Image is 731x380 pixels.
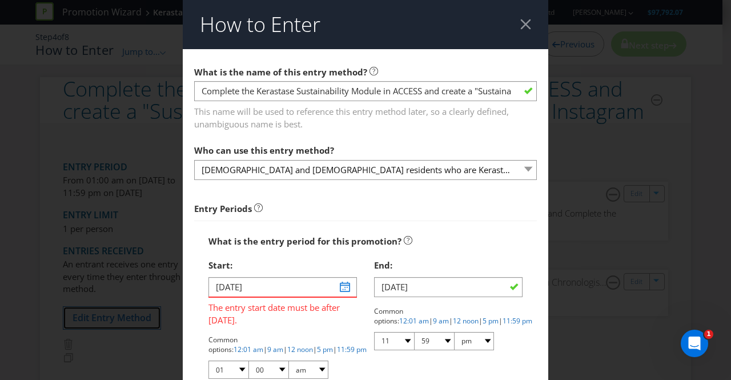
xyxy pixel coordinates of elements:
[313,345,317,354] span: |
[287,345,313,354] a: 12 noon
[704,330,713,339] span: 1
[208,277,357,297] input: DD/MM/YY
[208,298,357,326] span: The entry start date must be after [DATE].
[429,316,433,326] span: |
[317,345,333,354] a: 5 pm
[194,145,334,156] span: Who can use this entry method?
[503,316,532,326] a: 11:59 pm
[283,345,287,354] span: |
[194,203,252,214] strong: Entry Periods
[483,316,499,326] a: 5 pm
[200,13,320,36] h2: How to Enter
[399,316,429,326] a: 12:01 am
[453,316,479,326] a: 12 noon
[337,345,367,354] a: 11:59 pm
[433,316,449,326] a: 9 am
[194,66,367,78] span: What is the name of this entry method?
[267,345,283,354] a: 9 am
[208,335,238,354] span: Common options:
[208,254,357,277] div: Start:
[479,316,483,326] span: |
[681,330,708,357] iframe: Intercom live chat
[333,345,337,354] span: |
[449,316,453,326] span: |
[208,235,401,247] span: What is the entry period for this promotion?
[499,316,503,326] span: |
[234,345,263,354] a: 12:01 am
[374,254,523,277] div: End:
[263,345,267,354] span: |
[374,306,403,326] span: Common options:
[194,102,537,130] span: This name will be used to reference this entry method later, so a clearly defined, unambiguous na...
[374,277,523,297] input: DD/MM/YY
